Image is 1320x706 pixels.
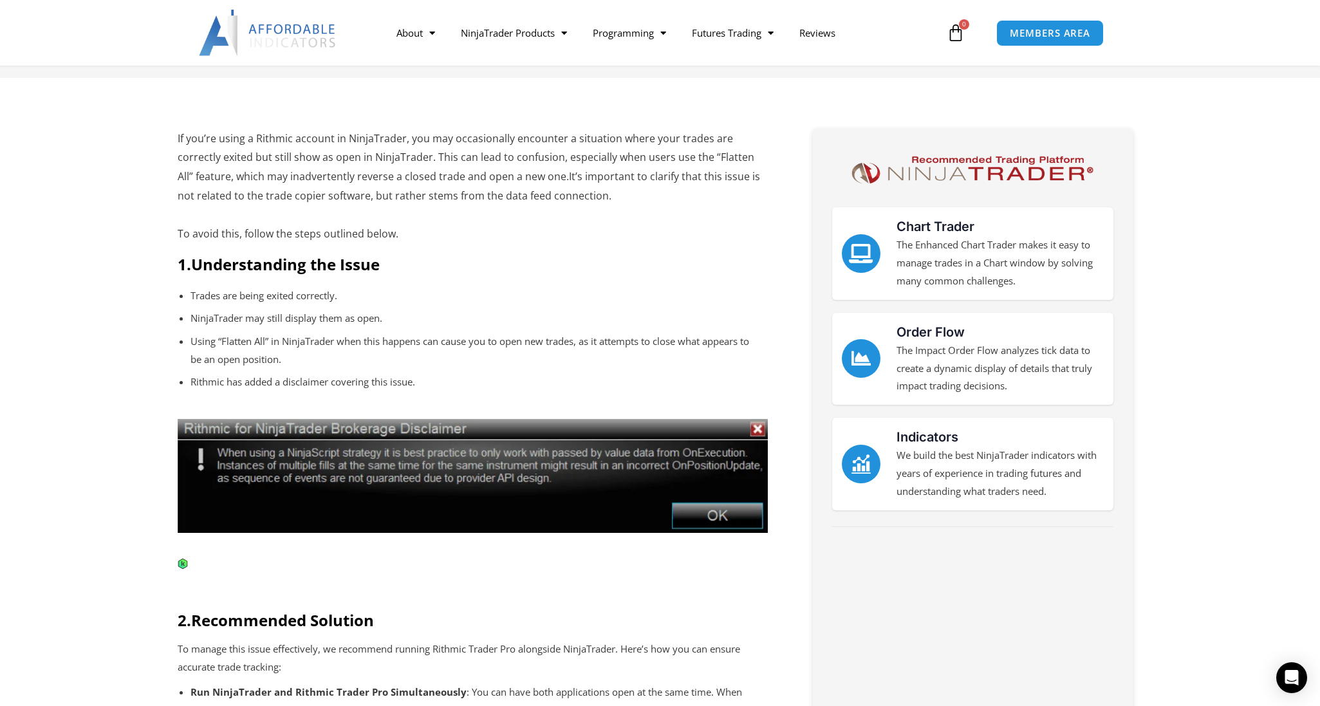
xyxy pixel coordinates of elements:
[178,559,188,569] img: hz4cOxubdAAAAABJRU5ErkJggg==
[897,236,1104,290] p: The Enhanced Chart Trader makes it easy to manage trades in a Chart window by solving many common...
[842,445,880,483] a: Indicators
[897,342,1104,396] p: The Impact Order Flow analyzes tick data to create a dynamic display of details that truly impact...
[178,610,768,630] h2: 2.
[996,20,1104,46] a: MEMBERS AREA
[897,324,965,340] a: Order Flow
[178,169,760,203] span: It’s important to clarify that this issue is not related to the trade copier software, but rather...
[959,19,969,30] span: 0
[178,227,398,241] span: To avoid this, follow the steps outlined below.
[384,18,944,48] nav: Menu
[786,18,848,48] a: Reviews
[580,18,679,48] a: Programming
[846,152,1099,189] img: NinjaTrader Logo | Affordable Indicators – NinjaTrader
[897,219,974,234] a: Chart Trader
[842,234,880,273] a: Chart Trader
[191,609,374,631] b: Recommended Solution
[178,254,768,274] h2: 1.
[191,333,755,369] p: Using “Flatten All” in NinjaTrader when this happens can cause you to open new trades, as it atte...
[679,18,786,48] a: Futures Trading
[191,373,755,391] p: Rithmic has added a disclaimer covering this issue.
[1276,662,1307,693] div: Open Intercom Messenger
[191,254,380,275] b: Understanding the Issue
[199,10,337,56] img: LogoAI | Affordable Indicators – NinjaTrader
[191,685,467,698] b: Run NinjaTrader and Rithmic Trader Pro Simultaneously
[191,287,755,305] p: Trades are being exited correctly.
[384,18,448,48] a: About
[1010,28,1090,38] span: MEMBERS AREA
[448,18,580,48] a: NinjaTrader Products
[927,14,984,51] a: 0
[191,310,755,328] p: NinjaTrader may still display them as open.
[178,419,768,533] img: e1bbd076dc2b329d07a93926aa89dadf.image.png
[178,640,768,676] p: To manage this issue effectively, we recommend running Rithmic Trader Pro alongside NinjaTrader. ...
[842,339,880,378] a: Order Flow
[897,429,958,445] a: Indicators
[897,447,1104,501] p: We build the best NinjaTrader indicators with years of experience in trading futures and understa...
[178,131,760,203] span: If you’re using a Rithmic account in NinjaTrader, you may occasionally encounter a situation wher...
